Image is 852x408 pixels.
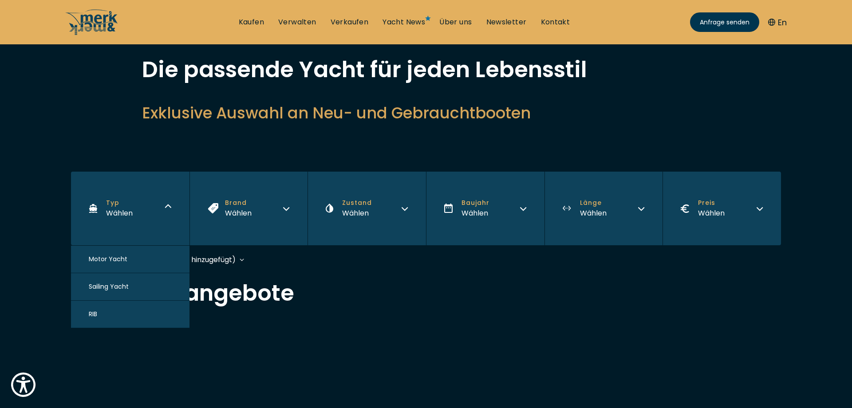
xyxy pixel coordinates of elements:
span: Länge [580,198,607,208]
a: Anfrage senden [690,12,759,32]
button: Motor Yacht [71,246,189,273]
h2: Alle Yachtangebote [71,282,781,304]
div: Wählen [698,208,725,219]
span: Brand [225,198,252,208]
a: Verkaufen [331,17,369,27]
button: BrandWählen [189,172,308,245]
span: Baujahr [461,198,489,208]
button: Sailing Yacht [71,273,189,301]
div: Wählen [580,208,607,219]
a: Yacht News [383,17,425,27]
span: Zustand [342,198,372,208]
span: Sailing Yacht [89,282,129,291]
a: Kaufen [239,17,264,27]
span: RIB [89,310,97,319]
button: PreisWählen [663,172,781,245]
button: ZustandWählen [308,172,426,245]
div: Wählen [342,208,372,219]
button: TypWählen [71,172,189,245]
span: Preis [698,198,725,208]
button: Show Accessibility Preferences [9,370,38,399]
button: En [768,16,787,28]
button: LängeWählen [544,172,663,245]
div: Wählen [106,208,133,219]
h2: Exklusive Auswahl an Neu- und Gebrauchtbooten [142,102,710,124]
a: Kontakt [541,17,570,27]
span: Motor Yacht [89,255,127,264]
div: Wählen [461,208,489,219]
a: Newsletter [486,17,527,27]
button: RIB [71,301,189,328]
span: Typ [106,198,133,208]
span: Anfrage senden [700,18,749,27]
a: Über uns [439,17,472,27]
div: Wählen [225,208,252,219]
h1: Die passende Yacht für jeden Lebensstil [142,59,710,81]
button: BaujahrWählen [426,172,544,245]
a: Verwalten [278,17,316,27]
